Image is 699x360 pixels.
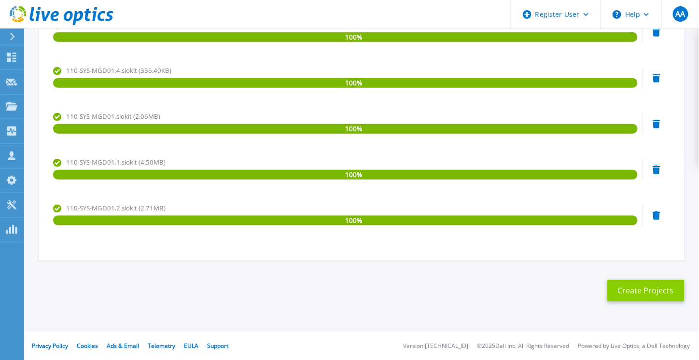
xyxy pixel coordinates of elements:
[607,280,685,302] button: Create Projects
[66,158,166,166] span: 110-SYS-MGD01.1.siokit (4.50MB)
[477,343,569,349] li: © 2025 Dell Inc. All Rights Reserved
[107,342,139,350] a: Ads & Email
[345,78,362,88] span: 100 %
[66,112,160,121] span: 110-SYS-MGD01.siokit (2.06MB)
[578,343,690,349] li: Powered by Live Optics, a Dell Technology
[66,204,166,212] span: 110-SYS-MGD01.2.siokit (2.71MB)
[345,32,362,42] span: 100 %
[148,342,175,350] a: Telemetry
[66,66,171,75] span: 110-SYS-MGD01.4.siokit (356.40KB)
[403,343,468,349] li: Version: [TECHNICAL_ID]
[345,170,362,180] span: 100 %
[345,124,362,134] span: 100 %
[675,10,685,18] span: AA
[207,342,228,350] a: Support
[32,342,68,350] a: Privacy Policy
[77,342,98,350] a: Cookies
[345,216,362,225] span: 100 %
[184,342,198,350] a: EULA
